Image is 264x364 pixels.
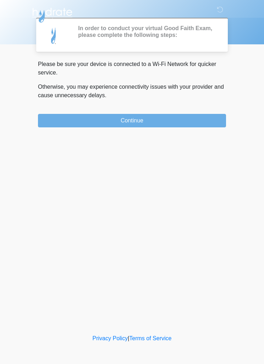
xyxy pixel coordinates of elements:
[128,335,129,341] a: |
[31,5,73,23] img: Hydrate IV Bar - Chandler Logo
[78,25,215,38] h2: In order to conduct your virtual Good Faith Exam, please complete the following steps:
[38,114,226,127] button: Continue
[38,83,226,100] p: Otherwise, you may experience connectivity issues with your provider and cause unnecessary delays
[43,25,65,46] img: Agent Avatar
[93,335,128,341] a: Privacy Policy
[129,335,171,341] a: Terms of Service
[38,60,226,77] p: Please be sure your device is connected to a Wi-Fi Network for quicker service.
[105,92,106,98] span: .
